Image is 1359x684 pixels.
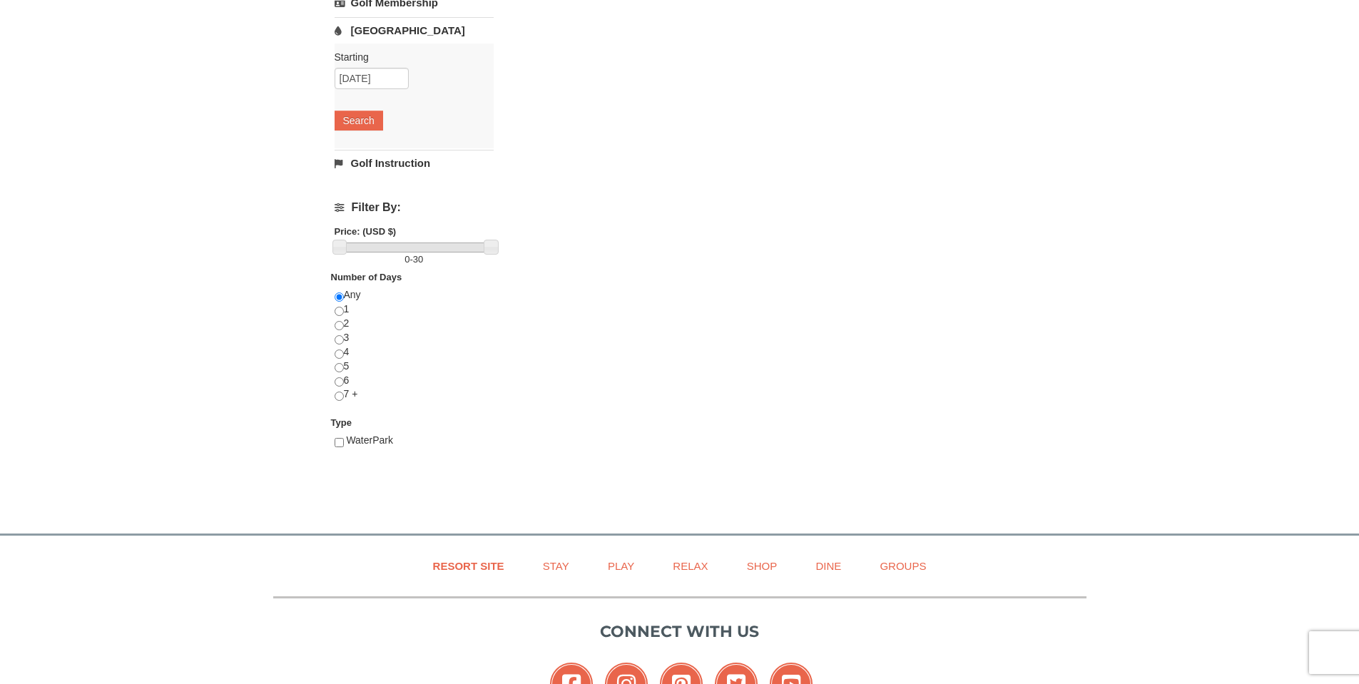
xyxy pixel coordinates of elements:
a: Golf Instruction [335,150,494,176]
a: Relax [655,550,726,582]
strong: Number of Days [331,272,402,282]
a: Groups [862,550,944,582]
strong: Type [331,417,352,428]
span: 30 [413,254,423,265]
button: Search [335,111,383,131]
a: Resort Site [415,550,522,582]
span: 0 [404,254,409,265]
a: [GEOGRAPHIC_DATA] [335,17,494,44]
strong: Price: (USD $) [335,226,397,237]
a: Shop [729,550,795,582]
a: Stay [525,550,587,582]
a: Dine [798,550,859,582]
h4: Filter By: [335,201,494,214]
p: Connect with us [273,620,1086,643]
div: Any 1 2 3 4 5 6 7 + [335,288,494,416]
a: Play [590,550,652,582]
span: WaterPark [346,434,393,446]
label: - [335,252,494,267]
label: Starting [335,50,483,64]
